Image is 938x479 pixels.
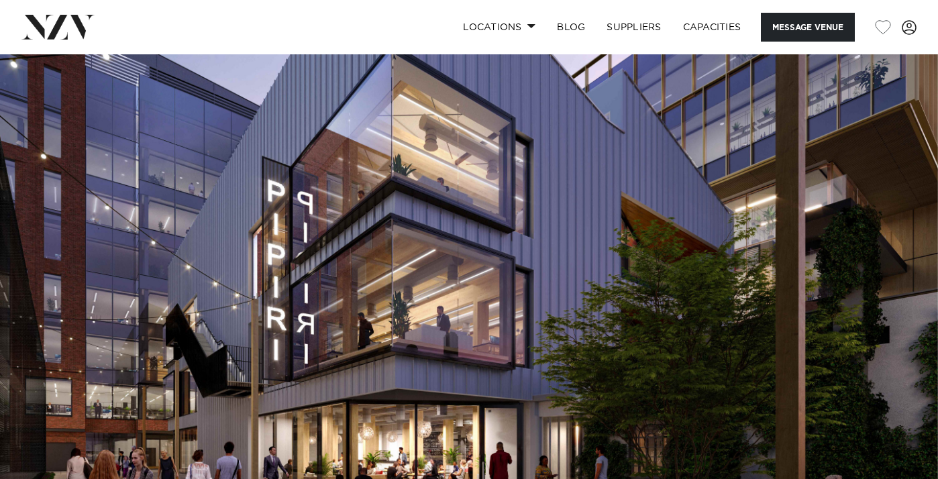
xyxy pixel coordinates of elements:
a: Locations [452,13,546,42]
a: BLOG [546,13,596,42]
button: Message Venue [761,13,855,42]
img: nzv-logo.png [21,15,95,39]
a: SUPPLIERS [596,13,672,42]
a: Capacities [672,13,752,42]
